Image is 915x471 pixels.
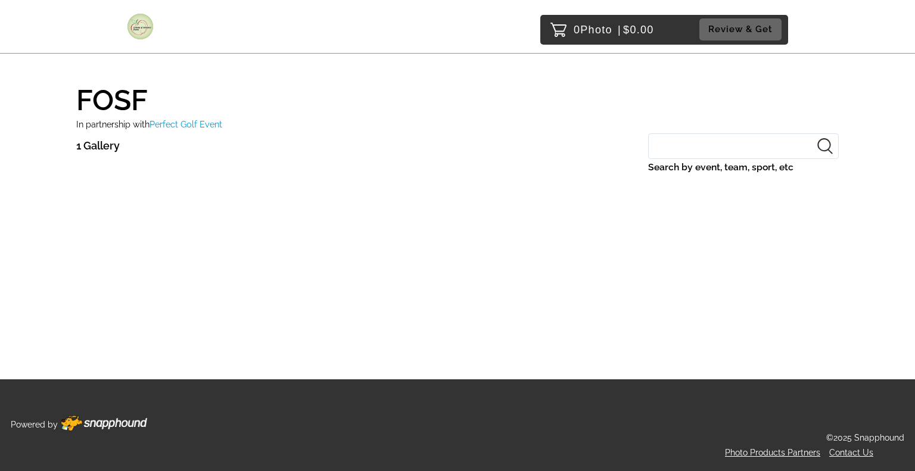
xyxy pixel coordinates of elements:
button: Review & Get [699,18,782,40]
img: Snapphound Logo [127,13,154,40]
p: 0 $0.00 [574,20,654,39]
a: Photo Products Partners [725,448,820,457]
label: Search by event, team, sport, etc [648,159,839,176]
a: Review & Get [699,18,785,40]
p: Powered by [11,417,58,432]
span: Photo [580,20,612,39]
p: ©2025 Snapphound [826,431,904,445]
span: | [618,24,621,36]
small: In partnership with [76,119,222,129]
p: 1 Gallery [76,136,120,155]
span: Perfect Golf Event [150,119,222,129]
img: Footer [61,416,147,431]
h1: FOSF [76,75,839,114]
a: Contact Us [829,448,873,457]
